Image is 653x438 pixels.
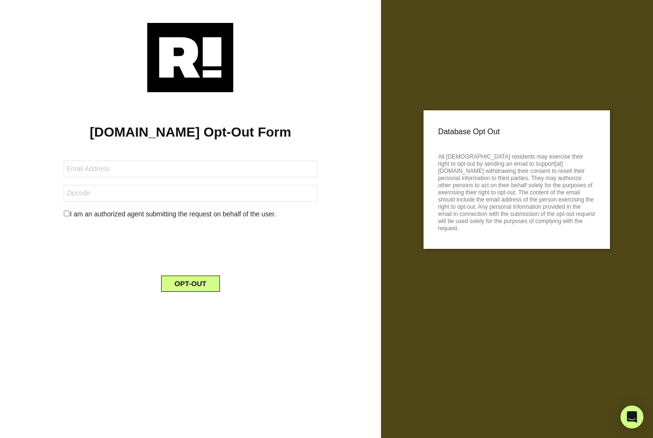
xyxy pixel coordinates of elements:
[438,125,596,139] p: Database Opt Out
[118,227,263,264] iframe: reCAPTCHA
[14,124,367,140] h1: [DOMAIN_NAME] Opt-Out Form
[620,406,643,428] div: Open Intercom Messenger
[56,209,325,219] div: I am an authorized agent submitting the request on behalf of the user.
[161,276,220,292] button: OPT-OUT
[147,23,233,92] img: Retention.com
[64,160,317,177] input: Email Address
[64,185,317,202] input: Zipcode
[438,150,596,232] p: All [DEMOGRAPHIC_DATA] residents may exercise their right to opt-out by sending an email to suppo...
